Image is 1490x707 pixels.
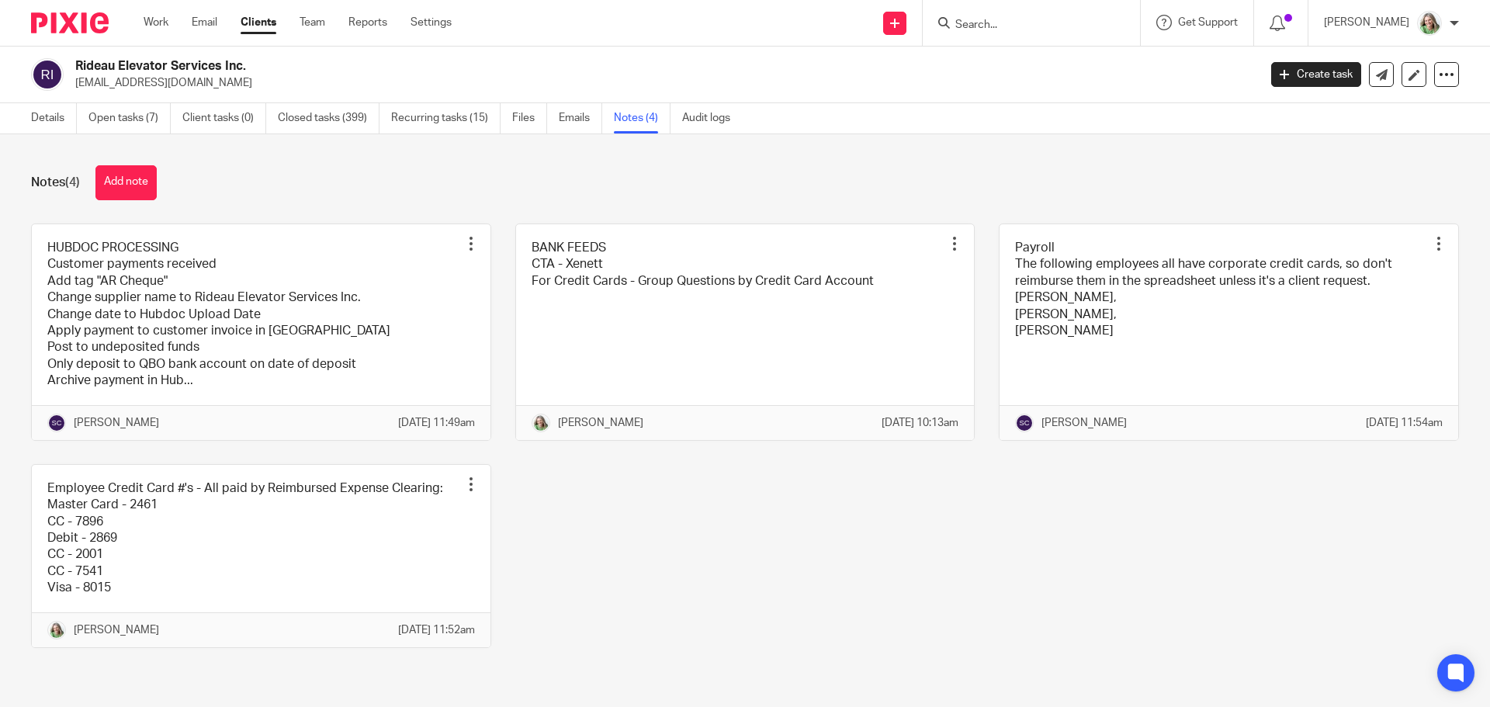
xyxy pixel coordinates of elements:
p: [EMAIL_ADDRESS][DOMAIN_NAME] [75,75,1248,91]
a: Settings [411,15,452,30]
p: [DATE] 10:13am [882,415,958,431]
a: Closed tasks (399) [278,103,379,133]
a: Notes (4) [614,103,670,133]
p: [PERSON_NAME] [74,415,159,431]
img: Pixie [31,12,109,33]
a: Open tasks (7) [88,103,171,133]
p: [DATE] 11:52am [398,622,475,638]
a: Email [192,15,217,30]
img: KC%20Photo.jpg [532,414,550,432]
button: Add note [95,165,157,200]
p: [DATE] 11:49am [398,415,475,431]
a: Audit logs [682,103,742,133]
img: KC%20Photo.jpg [47,621,66,639]
a: Recurring tasks (15) [391,103,501,133]
a: Reports [348,15,387,30]
a: Create task [1271,62,1361,87]
p: [PERSON_NAME] [1041,415,1127,431]
p: [PERSON_NAME] [558,415,643,431]
a: Team [300,15,325,30]
img: svg%3E [47,414,66,432]
img: svg%3E [1015,414,1034,432]
p: [PERSON_NAME] [1324,15,1409,30]
a: Emails [559,103,602,133]
a: Files [512,103,547,133]
p: [DATE] 11:54am [1366,415,1443,431]
h2: Rideau Elevator Services Inc. [75,58,1014,75]
a: Work [144,15,168,30]
img: svg%3E [31,58,64,91]
a: Details [31,103,77,133]
img: KC%20Photo.jpg [1417,11,1442,36]
input: Search [954,19,1093,33]
a: Clients [241,15,276,30]
h1: Notes [31,175,80,191]
span: (4) [65,176,80,189]
p: [PERSON_NAME] [74,622,159,638]
span: Get Support [1178,17,1238,28]
a: Client tasks (0) [182,103,266,133]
